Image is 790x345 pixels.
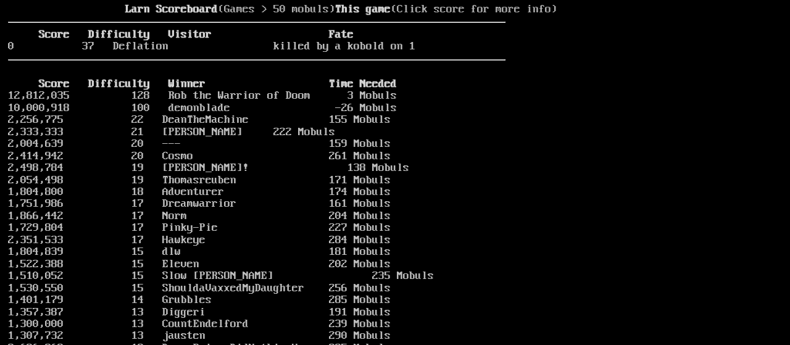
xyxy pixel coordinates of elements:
[8,318,391,330] a: 1,300,000 13 CountEndelford 239 Mobuls
[8,150,391,162] a: 2,414,942 20 Cosmo 261 Mobuls
[39,78,397,90] b: Score Difficulty Winner Time Needed
[8,282,391,294] a: 1,530,550 15 ShouldaVaxxedMyDaughter 256 Mobuls
[8,138,391,150] a: 2,004,639 20 --- 159 Mobuls
[8,89,397,102] a: 12,812,035 128 Rob the Warrior of Doom 3 Mobuls
[8,246,391,258] a: 1,804,839 15 dlw 181 Mobuls
[39,28,354,41] b: Score Difficulty Visitor Fate
[8,306,391,318] a: 1,357,387 13 Diggeri 191 Mobuls
[8,294,391,306] a: 1,401,179 14 Grubbles 285 Mobuls
[8,40,415,52] a: 0 37 Deflation killed by a kobold on 1
[8,126,335,138] a: 2,333,333 21 [PERSON_NAME] 222 Mobuls
[125,3,218,15] b: Larn Scoreboard
[8,197,391,210] a: 1,751,986 17 Dreamwarrior 161 Mobuls
[8,4,505,328] larn: (Games > 50 mobuls) (Click score for more info) Click on a score for more information ---- Reload...
[8,258,391,270] a: 1,522,388 15 Eleven 202 Mobuls
[8,222,391,234] a: 1,729,804 17 Pinky-Pie 227 Mobuls
[8,186,391,198] a: 1,804,800 18 Adventurer 174 Mobuls
[8,270,434,282] a: 1,510,052 15 Slow [PERSON_NAME] 235 Mobuls
[8,174,391,186] a: 2,054,498 19 Thomasreuben 171 Mobuls
[335,3,391,15] b: This game
[8,210,391,222] a: 1,866,442 17 Norm 204 Mobuls
[8,102,397,114] a: 10,000,918 100 demonblade -26 Mobuls
[8,234,391,246] a: 2,351,533 17 Hawkeye 284 Mobuls
[8,114,391,126] a: 2,256,775 22 DeanTheMachine 155 Mobuls
[8,162,409,174] a: 2,498,784 19 [PERSON_NAME]! 138 Mobuls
